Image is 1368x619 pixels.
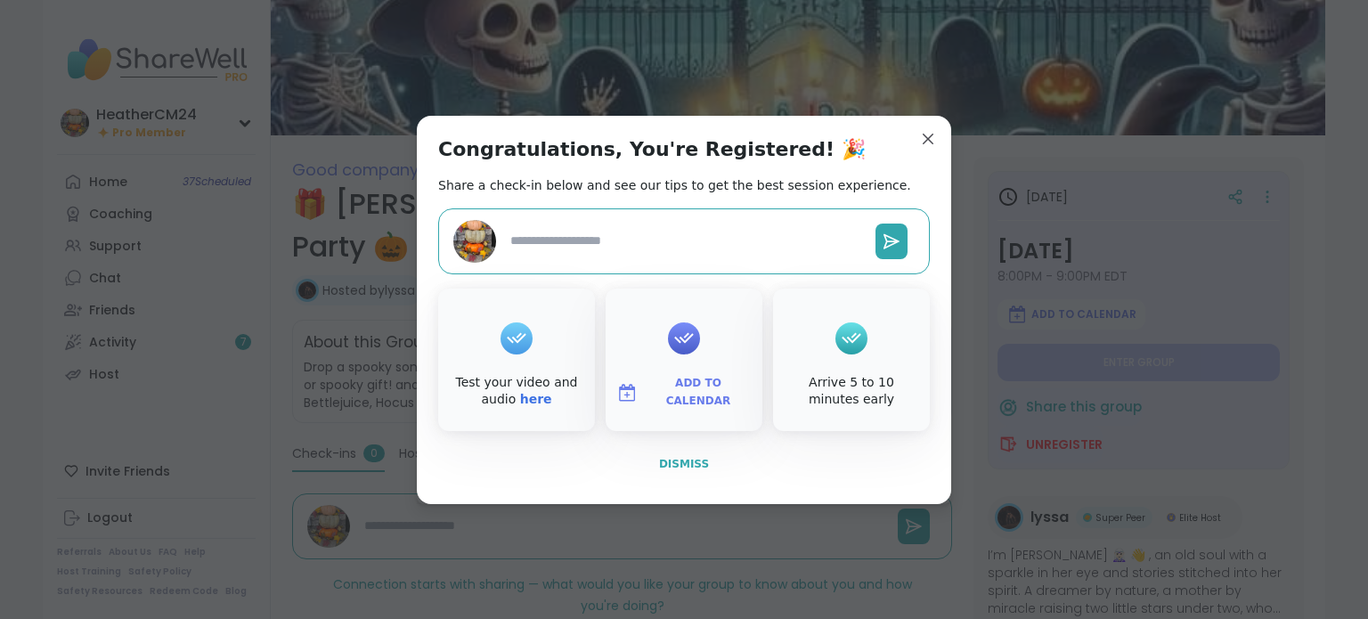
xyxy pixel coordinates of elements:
[777,374,926,409] div: Arrive 5 to 10 minutes early
[520,392,552,406] a: here
[645,375,752,410] span: Add to Calendar
[616,382,638,403] img: ShareWell Logomark
[438,137,866,162] h1: Congratulations, You're Registered! 🎉
[438,176,911,194] h2: Share a check-in below and see our tips to get the best session experience.
[442,374,591,409] div: Test your video and audio
[438,445,930,483] button: Dismiss
[659,458,709,470] span: Dismiss
[609,374,759,411] button: Add to Calendar
[453,220,496,263] img: HeatherCM24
